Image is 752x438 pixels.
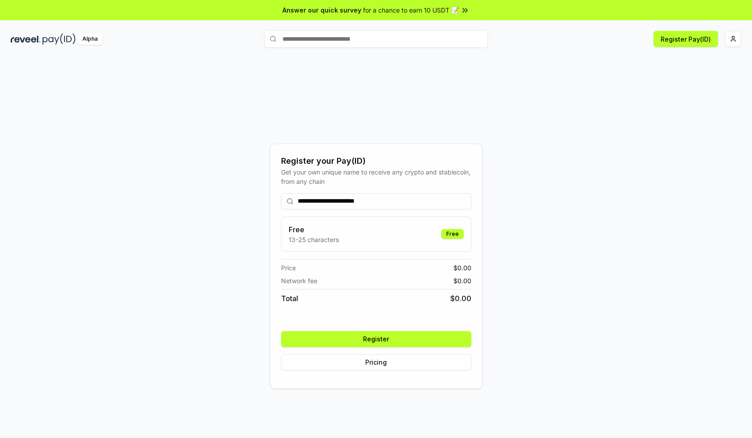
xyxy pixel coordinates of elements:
span: $ 0.00 [453,263,471,272]
img: pay_id [43,34,76,45]
span: Network fee [281,276,317,285]
span: $ 0.00 [453,276,471,285]
span: for a chance to earn 10 USDT 📝 [363,5,459,15]
button: Register [281,331,471,347]
span: Price [281,263,296,272]
img: reveel_dark [11,34,41,45]
button: Pricing [281,354,471,370]
div: Get your own unique name to receive any crypto and stablecoin, from any chain [281,167,471,186]
span: $ 0.00 [450,293,471,304]
button: Register Pay(ID) [654,31,718,47]
span: Answer our quick survey [282,5,361,15]
div: Free [441,229,464,239]
h3: Free [289,224,339,235]
div: Register your Pay(ID) [281,155,471,167]
div: Alpha [77,34,103,45]
p: 13-25 characters [289,235,339,244]
span: Total [281,293,298,304]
